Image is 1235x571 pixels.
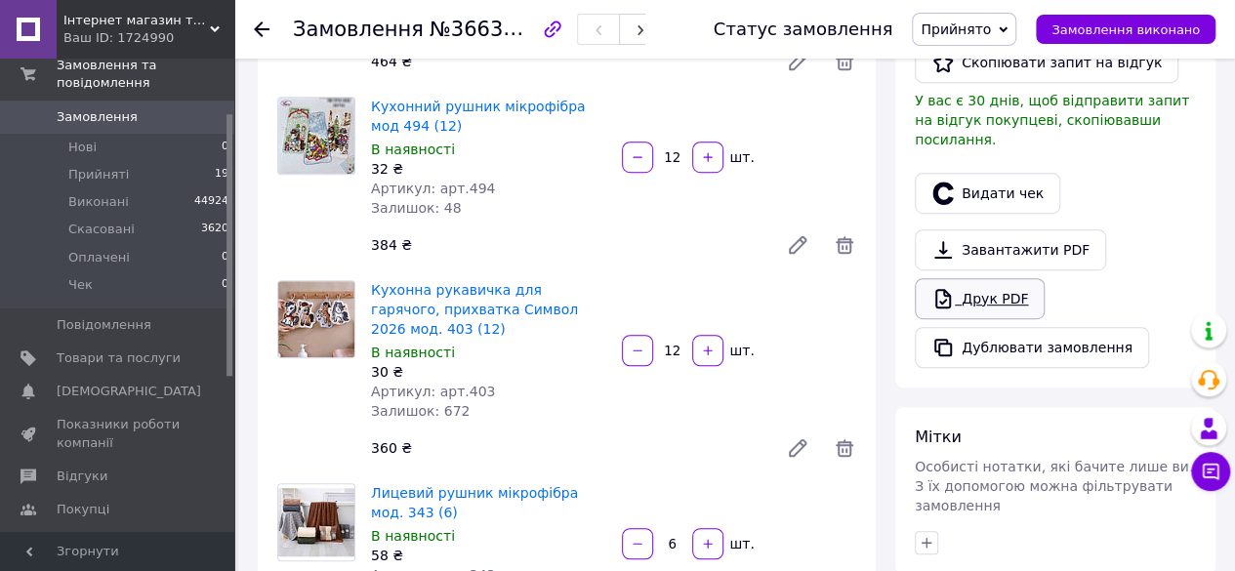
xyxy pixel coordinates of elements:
span: Замовлення [293,18,424,41]
div: шт. [725,341,757,360]
span: Повідомлення [57,316,151,334]
button: Скопіювати запит на відгук [915,42,1178,83]
span: Товари та послуги [57,349,181,367]
span: Особисті нотатки, які бачите лише ви. З їх допомогою можна фільтрувати замовлення [915,459,1193,513]
a: Лицевий рушник мікрофібра мод. 343 (6) [371,485,578,520]
span: 0 [222,276,228,294]
img: Кухонний рушник мікрофібра мод 494 (12) [278,98,354,174]
a: Редагувати [778,428,817,468]
span: В наявності [371,528,455,544]
button: Видати чек [915,173,1060,214]
span: 44924 [194,193,228,211]
span: 19 [215,166,228,184]
span: Прийняті [68,166,129,184]
a: Редагувати [778,225,817,265]
img: Кухонна рукавичка для гарячого, прихватка Символ 2026 мод. 403 (12) [278,281,354,357]
div: 32 ₴ [371,159,606,179]
span: Показники роботи компанії [57,416,181,451]
span: Залишок: 672 [371,403,470,419]
span: В наявності [371,142,455,157]
button: Замовлення виконано [1036,15,1215,44]
span: В наявності [371,345,455,360]
span: Виконані [68,193,129,211]
span: Артикул: арт.494 [371,181,495,196]
span: №366371771 [430,17,568,41]
div: шт. [725,534,757,553]
span: 0 [222,249,228,266]
button: Чат з покупцем [1191,452,1230,491]
div: Статус замовлення [714,20,893,39]
span: Відгуки [57,468,107,485]
a: Завантажити PDF [915,229,1106,270]
span: [DEMOGRAPHIC_DATA] [57,383,201,400]
button: Дублювати замовлення [915,327,1149,368]
span: 3620 [201,221,228,238]
div: 30 ₴ [371,362,606,382]
span: Інтернет магазин текстилю [63,12,210,29]
span: Артикул: арт.403 [371,384,495,399]
span: У вас є 30 днів, щоб відправити запит на відгук покупцеві, скопіювавши посилання. [915,93,1189,147]
div: 384 ₴ [363,231,770,259]
span: Видалити [833,50,856,73]
a: Друк PDF [915,278,1045,319]
span: Нові [68,139,97,156]
span: Видалити [833,436,856,460]
a: Кухонний рушник мікрофібра мод 494 (12) [371,99,586,134]
span: Оплачені [68,249,130,266]
span: Чек [68,276,93,294]
span: Замовлення та повідомлення [57,57,234,92]
span: Покупці [57,501,109,518]
a: Кухонна рукавичка для гарячого, прихватка Символ 2026 мод. 403 (12) [371,282,578,337]
div: Ваш ID: 1724990 [63,29,234,47]
span: Замовлення [57,108,138,126]
span: 0 [222,139,228,156]
div: 58 ₴ [371,546,606,565]
img: Лицевий рушник мікрофібра мод. 343 (6) [278,488,354,555]
div: Повернутися назад [254,20,269,39]
div: 360 ₴ [363,434,770,462]
a: Редагувати [778,42,817,81]
div: шт. [725,147,757,167]
span: Мітки [915,428,962,446]
span: Видалити [833,233,856,257]
span: Прийнято [921,21,991,37]
span: Скасовані [68,221,135,238]
div: 464 ₴ [363,48,770,75]
span: Замовлення виконано [1051,22,1200,37]
span: Залишок: 48 [371,200,461,216]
